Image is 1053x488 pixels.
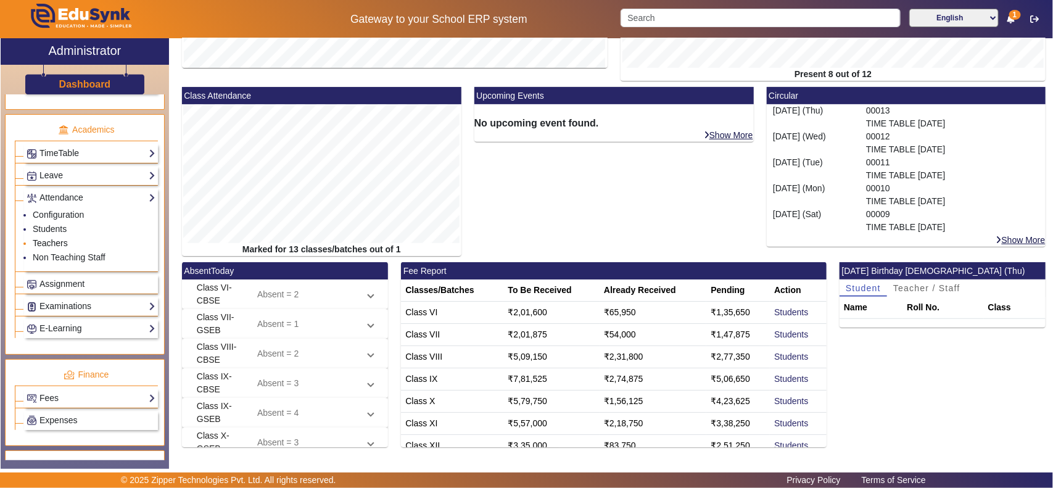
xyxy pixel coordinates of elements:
td: Class XII [401,435,503,457]
mat-panel-title: Class VII-GSEB [197,311,247,337]
a: Students [33,224,67,234]
th: Pending [706,279,770,302]
img: academic.png [58,125,69,136]
div: Present 8 out of 12 [621,68,1046,81]
td: ₹1,35,650 [706,302,770,324]
div: 00011 [860,156,1046,182]
p: © 2025 Zipper Technologies Pvt. Ltd. All rights reserved. [121,474,336,487]
th: To Be Received [503,279,600,302]
td: ₹3,38,250 [706,413,770,435]
div: [DATE] (Tue) [767,156,860,182]
th: Roll No. [902,297,983,319]
p: TIME TABLE [DATE] [866,195,1039,208]
a: Non Teaching Staff [33,252,105,262]
td: ₹2,31,800 [600,346,706,368]
th: Name [840,297,902,319]
td: ₹5,09,150 [503,346,600,368]
img: Assignments.png [27,280,36,289]
a: Configuration [33,210,84,220]
a: Students [774,352,808,362]
mat-expansion-panel-header: Class IX-GSEBAbsent = 4 [182,398,388,428]
div: [DATE] (Sat) [767,208,860,234]
mat-expansion-panel-header: Class VI-CBSEAbsent = 2 [182,279,388,309]
mat-panel-description: Absent = 3 [257,429,358,455]
td: ₹7,81,525 [503,368,600,391]
span: Teacher / Staff [893,284,960,292]
p: Academics [15,123,158,136]
mat-expansion-panel-header: Class X-GSEBAbsent = 3 [182,428,388,457]
a: Dashboard [59,78,112,91]
td: ₹1,47,875 [706,324,770,346]
mat-card-header: Fee Report [401,262,827,279]
input: Search [621,9,900,27]
td: Class VIII [401,346,503,368]
div: [DATE] (Mon) [767,182,860,208]
mat-panel-title: Class IX-GSEB [197,400,247,426]
h5: Gateway to your School ERP system [270,13,608,26]
td: ₹83,750 [600,435,706,457]
span: Student [846,284,881,292]
td: ₹4,23,625 [706,391,770,413]
h6: No upcoming event found. [474,117,754,129]
p: Finance [15,368,158,381]
td: ₹5,79,750 [503,391,600,413]
td: Class XI [401,413,503,435]
a: Students [774,440,808,450]
td: ₹2,74,875 [600,368,706,391]
h2: Administrator [48,43,121,58]
h3: Dashboard [59,78,111,90]
span: Expenses [39,415,77,425]
img: Payroll.png [27,416,36,425]
td: ₹2,18,750 [600,413,706,435]
mat-panel-description: Absent = 1 [257,311,358,337]
mat-panel-title: Class X-GSEB [197,429,247,455]
td: ₹2,01,600 [503,302,600,324]
mat-panel-description: Absent = 2 [257,281,358,307]
a: Terms of Service [856,472,932,488]
mat-card-header: AbsentToday [182,262,388,279]
td: Class X [401,391,503,413]
a: Administrator [1,38,169,65]
div: 00013 [860,104,1046,130]
p: TIME TABLE [DATE] [866,117,1039,130]
mat-expansion-panel-header: Class VII-GSEBAbsent = 1 [182,309,388,339]
mat-expansion-panel-header: Class VIII-CBSEAbsent = 2 [182,339,388,368]
td: ₹2,51,250 [706,435,770,457]
mat-panel-description: Absent = 2 [257,341,358,366]
td: ₹5,06,650 [706,368,770,391]
a: Expenses [27,413,155,428]
a: Students [774,418,808,428]
a: Students [774,307,808,317]
mat-panel-description: Absent = 4 [257,400,358,426]
td: ₹1,56,125 [600,391,706,413]
a: Students [774,329,808,339]
div: 00010 [860,182,1046,208]
td: ₹3,35,000 [503,435,600,457]
a: Privacy Policy [781,472,847,488]
td: Class VII [401,324,503,346]
div: Marked for 13 classes/batches out of 1 [182,243,461,256]
div: [DATE] (Thu) [767,104,860,130]
mat-expansion-panel-header: Class IX-CBSEAbsent = 3 [182,368,388,398]
p: Communication [15,460,158,473]
div: 00009 [860,208,1046,234]
mat-card-header: Circular [767,87,1046,104]
img: finance.png [64,370,75,381]
a: Teachers [33,238,68,248]
p: TIME TABLE [DATE] [866,143,1039,156]
mat-panel-title: Class VI-CBSE [197,281,247,307]
a: Show More [703,130,754,141]
a: Students [774,374,808,384]
mat-panel-title: Class IX-CBSE [197,370,247,396]
th: Class [984,297,1046,319]
td: ₹2,77,350 [706,346,770,368]
mat-panel-description: Absent = 3 [257,370,358,396]
th: Classes/Batches [401,279,503,302]
a: Assignment [27,277,155,291]
a: Show More [996,234,1046,246]
div: [DATE] (Wed) [767,130,860,156]
mat-card-header: Upcoming Events [474,87,754,104]
div: 00012 [860,130,1046,156]
p: TIME TABLE [DATE] [866,169,1039,182]
td: Class IX [401,368,503,391]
